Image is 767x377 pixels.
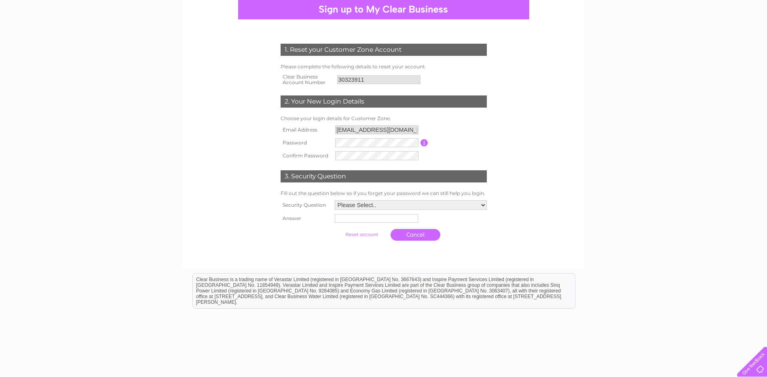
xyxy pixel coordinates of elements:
[193,4,575,39] div: Clear Business is a trading name of Verastar Limited (registered in [GEOGRAPHIC_DATA] No. 3667643...
[281,170,487,182] div: 3. Security Question
[281,44,487,56] div: 1. Reset your Customer Zone Account
[674,34,692,40] a: Energy
[654,34,669,40] a: Water
[279,114,489,123] td: Choose your login details for Customer Zone.
[742,34,762,40] a: Contact
[279,72,335,88] th: Clear Business Account Number
[615,4,670,14] a: 0333 014 3131
[279,136,334,149] th: Password
[279,149,334,162] th: Confirm Password
[726,34,737,40] a: Blog
[697,34,721,40] a: Telecoms
[420,139,428,146] input: Information
[391,229,440,241] a: Cancel
[27,21,68,46] img: logo.png
[279,62,489,72] td: Please complete the following details to reset your account.
[337,229,387,240] input: Submit
[279,188,489,198] td: Fill out the question below so if you forget your password we can still help you login.
[279,123,334,136] th: Email Address
[281,95,487,108] div: 2. Your New Login Details
[279,212,333,225] th: Answer
[279,198,333,212] th: Security Question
